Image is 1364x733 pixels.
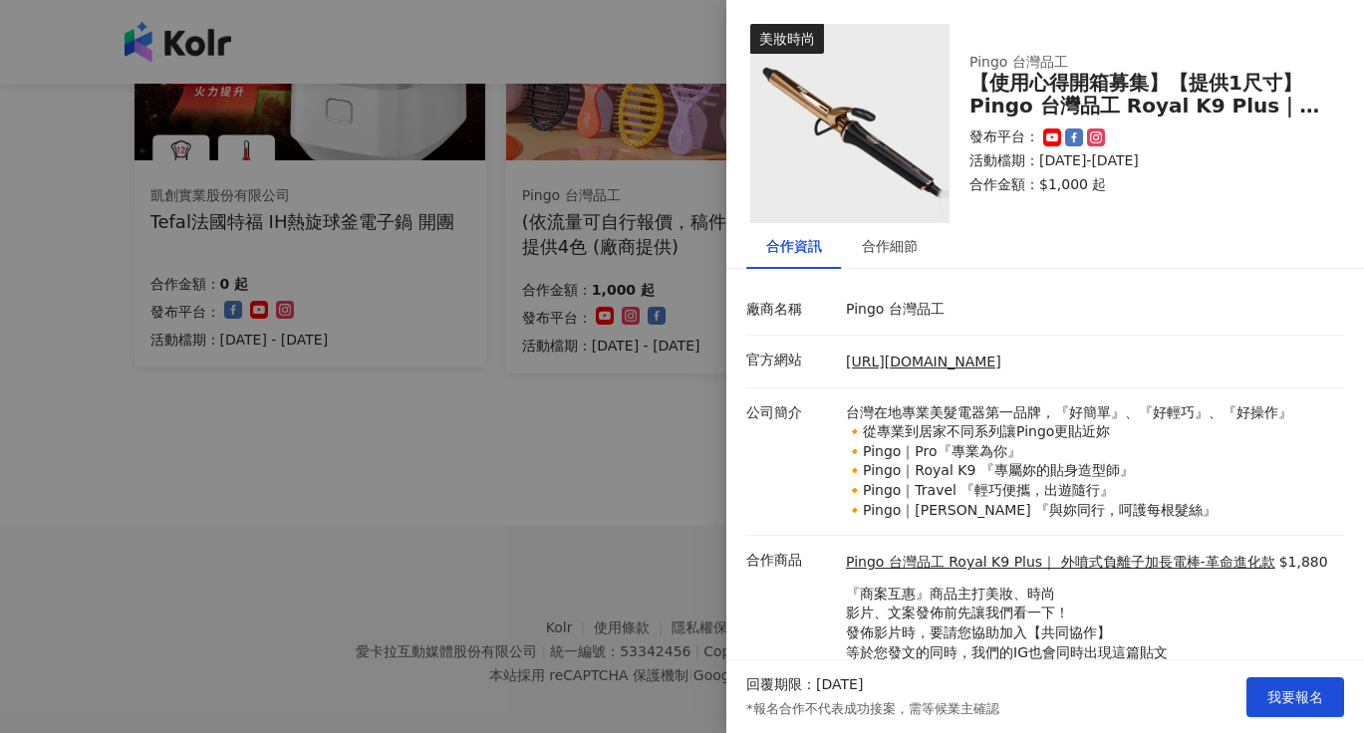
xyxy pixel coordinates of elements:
p: 回覆期限：[DATE] [746,675,863,695]
img: Pingo 台灣品工 Royal K9 Plus｜ 外噴式負離子加長電棒-革命進化款 [750,24,950,223]
p: $1,880 [1279,553,1328,573]
p: 活動檔期：[DATE]-[DATE] [969,151,1320,171]
div: 合作資訊 [766,235,822,257]
div: 美妝時尚 [750,24,824,54]
span: 我要報名 [1267,689,1323,705]
p: 公司簡介 [746,403,836,423]
p: 合作金額： $1,000 起 [969,175,1320,195]
div: Pingo 台灣品工 [969,53,1288,73]
a: [URL][DOMAIN_NAME] [846,354,1001,369]
p: 台灣在地專業美髮電器第一品牌，『好簡單』、『好輕巧』、『好操作』 🔸從專業到居家不同系列讓Pingo更貼近妳 🔸Pingo｜Pro『專業為你』 🔸Pingo｜Royal K9 『專屬妳的貼身造型... [846,403,1334,521]
button: 我要報名 [1246,677,1344,717]
div: 合作細節 [862,235,918,257]
div: 【使用心得開箱募集】【提供1尺寸】 Pingo 台灣品工 Royal K9 Plus｜ 外噴式負離子加長電棒-革命進化款 [969,72,1320,118]
p: 官方網站 [746,351,836,370]
p: 發布平台： [969,127,1039,147]
a: Pingo 台灣品工 Royal K9 Plus｜ 外噴式負離子加長電棒-革命進化款 [846,553,1275,573]
p: *報名合作不代表成功接案，需等候業主確認 [746,700,999,718]
p: 『商案互惠』商品主打美妝、時尚 影片、文案發佈前先讓我們看一下！ 發佈影片時，要請您協助加入【共同協作】 等於您發文的同時，我們的IG也會同時出現這篇貼文 [846,585,1328,662]
p: 廠商名稱 [746,300,836,320]
p: Pingo 台灣品工 [846,300,1334,320]
p: 合作商品 [746,551,836,571]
